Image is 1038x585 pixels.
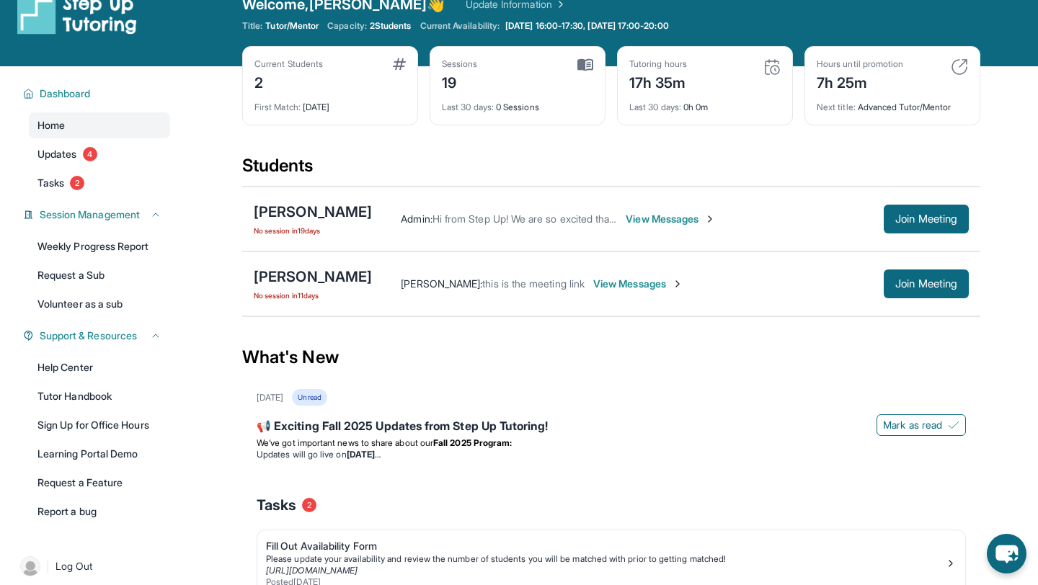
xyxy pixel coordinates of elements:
div: Sessions [442,58,478,70]
div: 0h 0m [629,93,781,113]
strong: [DATE] [347,449,381,460]
span: this is the meeting link [482,277,585,290]
a: |Log Out [14,550,170,582]
span: Title: [242,20,262,32]
span: Home [37,118,65,133]
span: 2 Students [370,20,412,32]
span: Last 30 days : [629,102,681,112]
span: Admin : [401,213,432,225]
a: [URL][DOMAIN_NAME] [266,565,358,576]
div: 17h 35m [629,70,687,93]
button: Dashboard [34,86,161,101]
a: Tasks2 [29,170,170,196]
span: 2 [70,176,84,190]
div: [DATE] [257,392,283,403]
a: Home [29,112,170,138]
div: [PERSON_NAME] [254,267,372,287]
span: Updates [37,147,77,161]
button: chat-button [987,534,1026,573]
img: Chevron-Right [672,278,683,290]
button: Join Meeting [884,205,969,233]
span: 2 [302,498,316,512]
a: Volunteer as a sub [29,291,170,317]
div: Hours until promotion [817,58,903,70]
span: Support & Resources [40,329,137,343]
a: Request a Feature [29,470,170,496]
span: Session Management [40,207,140,222]
img: card [951,58,968,76]
img: Chevron-Right [704,213,716,225]
li: Updates will go live on [257,449,966,460]
span: [PERSON_NAME] : [401,277,482,290]
button: Join Meeting [884,269,969,298]
a: Updates4 [29,141,170,167]
a: [DATE] 16:00-17:30, [DATE] 17:00-20:00 [502,20,672,32]
span: Tasks [37,176,64,190]
img: user-img [20,556,40,576]
strong: Fall 2025 Program: [433,437,512,448]
a: Learning Portal Demo [29,441,170,467]
span: We’ve got important news to share about our [257,437,433,448]
span: First Match : [254,102,301,112]
span: Tutor/Mentor [265,20,319,32]
div: Tutoring hours [629,58,687,70]
button: Mark as read [877,414,966,436]
button: Support & Resources [34,329,161,343]
div: What's New [242,326,980,389]
span: Log Out [56,559,93,573]
span: | [46,558,50,575]
span: No session in 19 days [254,225,372,236]
div: Unread [292,389,327,406]
div: Advanced Tutor/Mentor [817,93,968,113]
a: Weekly Progress Report [29,233,170,259]
a: Request a Sub [29,262,170,288]
div: 📢 Exciting Fall 2025 Updates from Step Up Tutoring! [257,417,966,437]
a: Report a bug [29,499,170,524]
span: [DATE] 16:00-17:30, [DATE] 17:00-20:00 [505,20,669,32]
a: Sign Up for Office Hours [29,412,170,438]
img: card [763,58,781,76]
div: 7h 25m [817,70,903,93]
div: Students [242,154,980,186]
div: Fill Out Availability Form [266,539,945,553]
span: No session in 11 days [254,290,372,301]
div: 2 [254,70,323,93]
div: Please update your availability and review the number of students you will be matched with prior ... [266,553,945,565]
span: Join Meeting [895,215,957,223]
span: Tasks [257,495,296,515]
div: 19 [442,70,478,93]
span: 4 [83,147,97,161]
span: Dashboard [40,86,91,101]
span: Mark as read [883,418,942,432]
div: [PERSON_NAME] [254,202,372,222]
span: Last 30 days : [442,102,494,112]
div: Current Students [254,58,323,70]
div: [DATE] [254,93,406,113]
a: Tutor Handbook [29,383,170,409]
div: 0 Sessions [442,93,593,113]
img: card [393,58,406,70]
span: View Messages [626,212,716,226]
button: Session Management [34,207,161,222]
span: Next title : [817,102,856,112]
span: Join Meeting [895,280,957,288]
span: View Messages [593,277,683,291]
img: Mark as read [948,419,959,431]
span: Capacity: [327,20,367,32]
a: Help Center [29,354,170,380]
span: Current Availability: [420,20,500,32]
img: card [577,58,593,71]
